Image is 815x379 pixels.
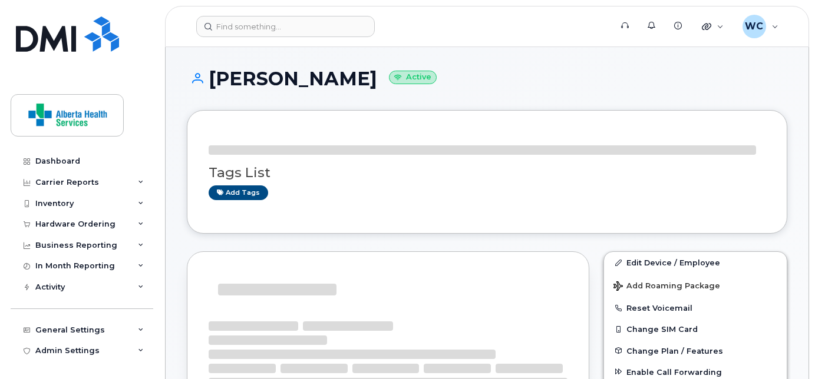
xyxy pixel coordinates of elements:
[209,185,268,200] a: Add tags
[604,318,787,340] button: Change SIM Card
[209,165,765,180] h3: Tags List
[626,346,723,355] span: Change Plan / Features
[389,71,437,84] small: Active
[187,68,787,89] h1: [PERSON_NAME]
[604,340,787,361] button: Change Plan / Features
[604,273,787,297] button: Add Roaming Package
[604,252,787,273] a: Edit Device / Employee
[613,281,720,292] span: Add Roaming Package
[604,297,787,318] button: Reset Voicemail
[626,367,722,376] span: Enable Call Forwarding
